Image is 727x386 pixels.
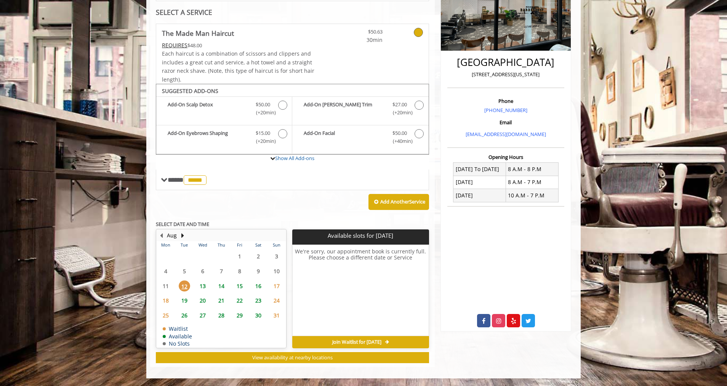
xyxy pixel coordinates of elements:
td: 8 A.M - 8 P.M [506,163,558,176]
span: 26 [179,310,190,321]
span: Join Waitlist for [DATE] [332,339,381,345]
span: 12 [179,280,190,292]
td: Select day28 [212,308,230,323]
button: Next Month [179,231,186,240]
a: Show All Add-ons [275,155,314,162]
span: $15.00 [256,129,270,137]
td: Select day27 [194,308,212,323]
span: 16 [253,280,264,292]
th: Wed [194,241,212,249]
td: Select day15 [231,279,249,293]
td: Available [163,333,192,339]
b: SELECT DATE AND TIME [156,221,209,227]
span: 21 [216,295,227,306]
td: Select day19 [175,293,193,308]
span: Each haircut is a combination of scissors and clippers and includes a great cut and service, a ho... [162,50,314,83]
span: 29 [234,310,245,321]
b: Add-On Eyebrows Shaping [168,129,248,145]
span: 17 [271,280,282,292]
b: Add-On [PERSON_NAME] Trim [304,101,384,117]
span: (+40min ) [388,137,411,145]
div: $48.00 [162,41,315,50]
span: 22 [234,295,245,306]
td: Select day13 [194,279,212,293]
td: Select day24 [267,293,286,308]
td: Select day29 [231,308,249,323]
p: Available slots for [DATE] [295,232,426,239]
td: Select day21 [212,293,230,308]
th: Tue [175,241,193,249]
td: Select day17 [267,279,286,293]
td: Select day18 [157,293,175,308]
span: 30min [338,36,383,44]
label: Add-On Scalp Detox [160,101,288,119]
span: 13 [197,280,208,292]
td: Select day25 [157,308,175,323]
span: 25 [160,310,171,321]
h3: Opening Hours [447,154,564,160]
span: 28 [216,310,227,321]
label: Add-On Eyebrows Shaping [160,129,288,147]
span: (+20min ) [252,137,274,145]
th: Fri [231,241,249,249]
b: The Made Man Haircut [162,28,234,38]
span: (+20min ) [388,109,411,117]
span: $50.00 [392,129,407,137]
b: Add-On Facial [304,129,384,145]
td: [DATE] To [DATE] [453,163,506,176]
span: View availability at nearby locations [252,354,333,361]
p: [STREET_ADDRESS][US_STATE] [449,70,562,78]
label: Add-On Facial [296,129,424,147]
td: Waitlist [163,326,192,332]
th: Mon [157,241,175,249]
td: Select day12 [175,279,193,293]
th: Thu [212,241,230,249]
button: Aug [167,231,177,240]
a: [PHONE_NUMBER] [484,107,527,114]
label: Add-On Beard Trim [296,101,424,119]
a: [EMAIL_ADDRESS][DOMAIN_NAME] [466,131,546,138]
button: Add AnotherService [368,194,429,210]
span: $27.00 [392,101,407,109]
span: 31 [271,310,282,321]
b: Add Another Service [380,198,425,205]
span: 30 [253,310,264,321]
a: $50.63 [338,24,383,44]
span: This service needs some Advance to be paid before we block your appointment [162,42,187,49]
h2: [GEOGRAPHIC_DATA] [449,57,562,68]
button: View availability at nearby locations [156,352,429,363]
span: 18 [160,295,171,306]
span: 24 [271,295,282,306]
td: Select day31 [267,308,286,323]
td: 8 A.M - 7 P.M [506,176,558,189]
td: No Slots [163,341,192,346]
h3: Phone [449,98,562,104]
th: Sat [249,241,267,249]
b: Add-On Scalp Detox [168,101,248,117]
button: Previous Month [158,231,164,240]
td: Select day14 [212,279,230,293]
span: 27 [197,310,208,321]
td: 10 A.M - 7 P.M [506,189,558,202]
td: Select day20 [194,293,212,308]
td: Select day23 [249,293,267,308]
td: Select day26 [175,308,193,323]
span: $50.00 [256,101,270,109]
span: 20 [197,295,208,306]
span: (+20min ) [252,109,274,117]
div: The Made Man Haircut Add-onS [156,84,429,155]
h3: Email [449,120,562,125]
th: Sun [267,241,286,249]
td: [DATE] [453,176,506,189]
b: SUGGESTED ADD-ONS [162,87,218,94]
span: 15 [234,280,245,292]
td: Select day22 [231,293,249,308]
td: [DATE] [453,189,506,202]
td: Select day30 [249,308,267,323]
div: SELECT A SERVICE [156,9,429,16]
span: 19 [179,295,190,306]
h6: We're sorry, our appointment book is currently full. Please choose a different date or Service [293,248,428,333]
span: 14 [216,280,227,292]
td: Select day16 [249,279,267,293]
